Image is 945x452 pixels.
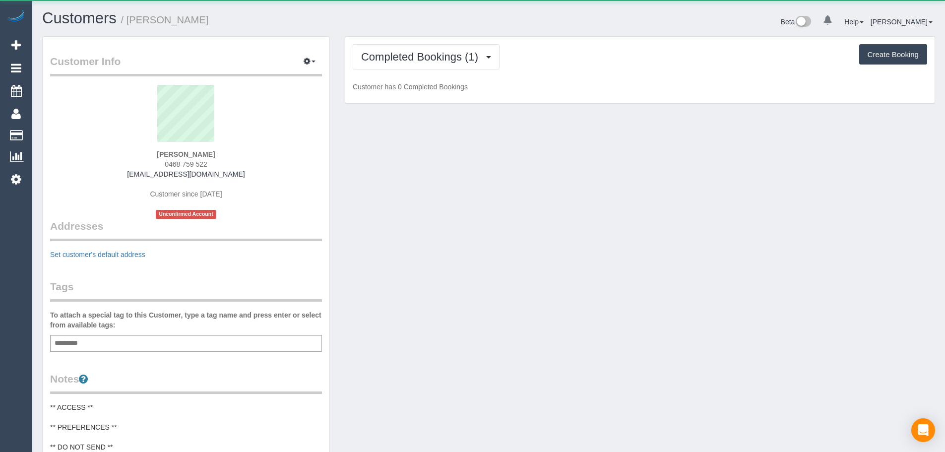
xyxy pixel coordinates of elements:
legend: Notes [50,372,322,394]
p: Customer has 0 Completed Bookings [353,82,927,92]
small: / [PERSON_NAME] [121,14,209,25]
img: New interface [795,16,811,29]
span: Customer since [DATE] [150,190,222,198]
button: Create Booking [859,44,927,65]
button: Completed Bookings (1) [353,44,500,69]
label: To attach a special tag to this Customer, type a tag name and press enter or select from availabl... [50,310,322,330]
a: Beta [781,18,812,26]
span: Unconfirmed Account [156,210,216,218]
a: Customers [42,9,117,27]
img: Automaid Logo [6,10,26,24]
a: [PERSON_NAME] [871,18,933,26]
div: Open Intercom Messenger [911,418,935,442]
legend: Customer Info [50,54,322,76]
span: Completed Bookings (1) [361,51,483,63]
legend: Tags [50,279,322,302]
span: 0468 759 522 [165,160,207,168]
a: Help [844,18,864,26]
a: Set customer's default address [50,251,145,258]
strong: [PERSON_NAME] [157,150,215,158]
a: [EMAIL_ADDRESS][DOMAIN_NAME] [127,170,245,178]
